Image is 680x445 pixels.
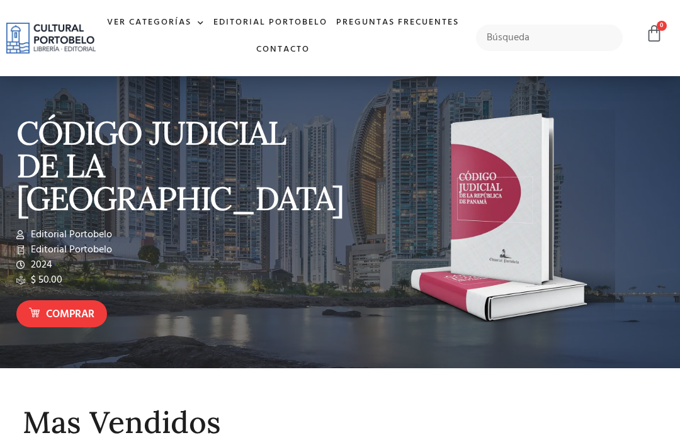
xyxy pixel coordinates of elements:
[209,9,332,37] a: Editorial Portobelo
[16,116,334,215] p: CÓDIGO JUDICIAL DE LA [GEOGRAPHIC_DATA]
[23,406,657,439] h2: Mas Vendidos
[657,21,667,31] span: 0
[28,273,62,288] span: $ 50.00
[28,242,112,257] span: Editorial Portobelo
[28,227,112,242] span: Editorial Portobelo
[332,9,463,37] a: Preguntas frecuentes
[645,25,663,43] a: 0
[46,307,94,323] span: Comprar
[28,257,52,273] span: 2024
[16,300,107,327] a: Comprar
[252,37,314,64] a: Contacto
[476,25,623,51] input: Búsqueda
[103,9,209,37] a: Ver Categorías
